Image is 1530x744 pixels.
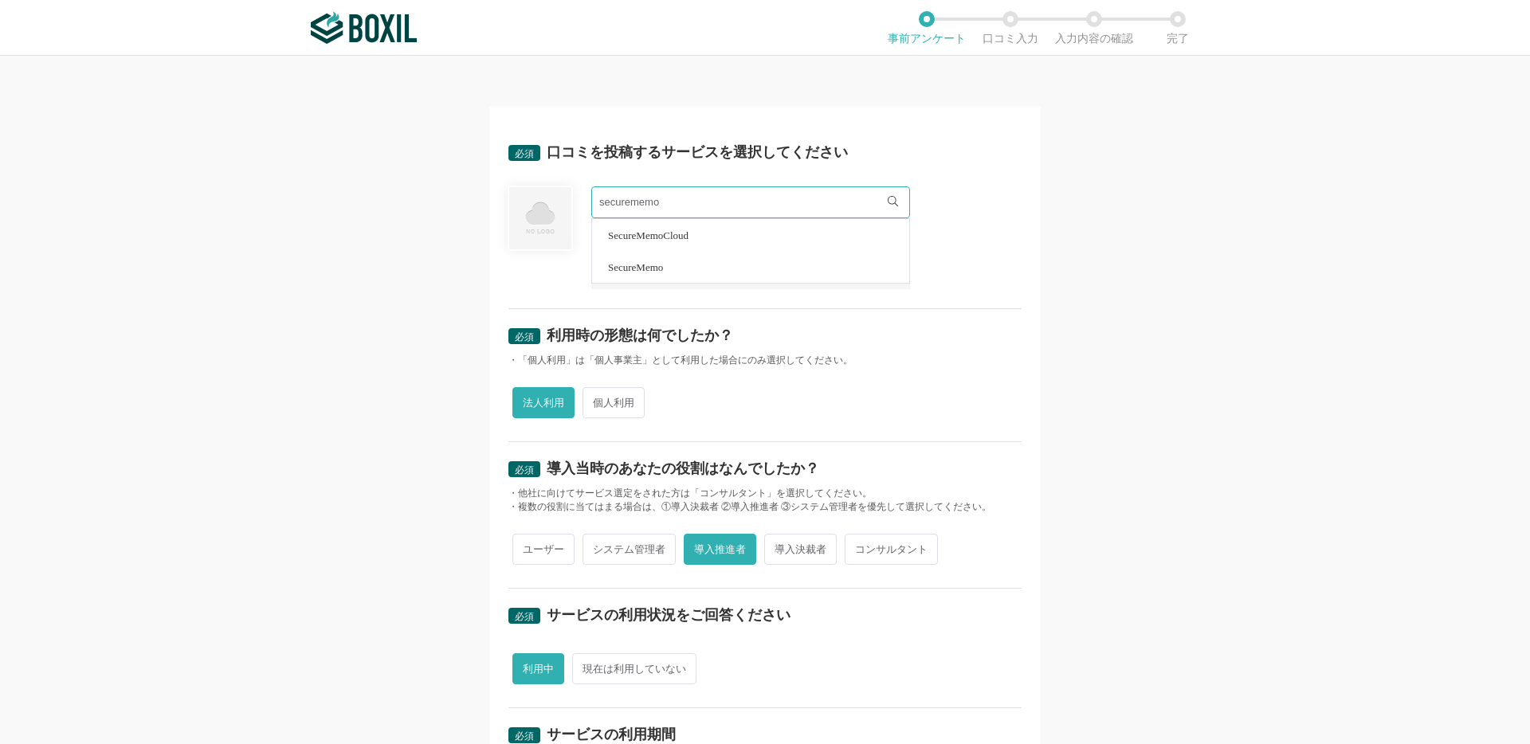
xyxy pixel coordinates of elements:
div: サービスの利用期間 [547,727,676,742]
li: 事前アンケート [885,11,968,45]
span: コンサルタント [845,534,938,565]
img: ボクシルSaaS_ロゴ [311,12,417,44]
span: 法人利用 [512,387,575,418]
span: 必須 [515,611,534,622]
span: 個人利用 [583,387,645,418]
span: 導入推進者 [684,534,756,565]
div: 口コミを投稿するサービスを選択してください [547,145,848,159]
li: 完了 [1136,11,1219,45]
div: サービスの利用状況をご回答ください [547,608,790,622]
span: 利用中 [512,653,564,684]
span: 現在は利用していない [572,653,696,684]
input: サービス名で検索 [591,186,910,218]
div: 利用時の形態は何でしたか？ [547,328,733,343]
li: 口コミ入力 [968,11,1052,45]
div: 導入当時のあなたの役割はなんでしたか？ [547,461,819,476]
span: SecureMemoCloud [608,230,688,241]
span: SecureMemo [608,262,663,272]
li: 入力内容の確認 [1052,11,1136,45]
span: ユーザー [512,534,575,565]
span: 導入決裁者 [764,534,837,565]
span: 必須 [515,148,534,159]
span: システム管理者 [583,534,676,565]
span: 必須 [515,331,534,343]
span: 必須 [515,730,534,742]
span: 必須 [515,464,534,476]
div: ・複数の役割に当てはまる場合は、①導入決裁者 ②導入推進者 ③システム管理者を優先して選択してください。 [508,500,1022,514]
div: ・他社に向けてサービス選定をされた方は「コンサルタント」を選択してください。 [508,487,1022,500]
div: ・「個人利用」は「個人事業主」として利用した場合にのみ選択してください。 [508,354,1022,367]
